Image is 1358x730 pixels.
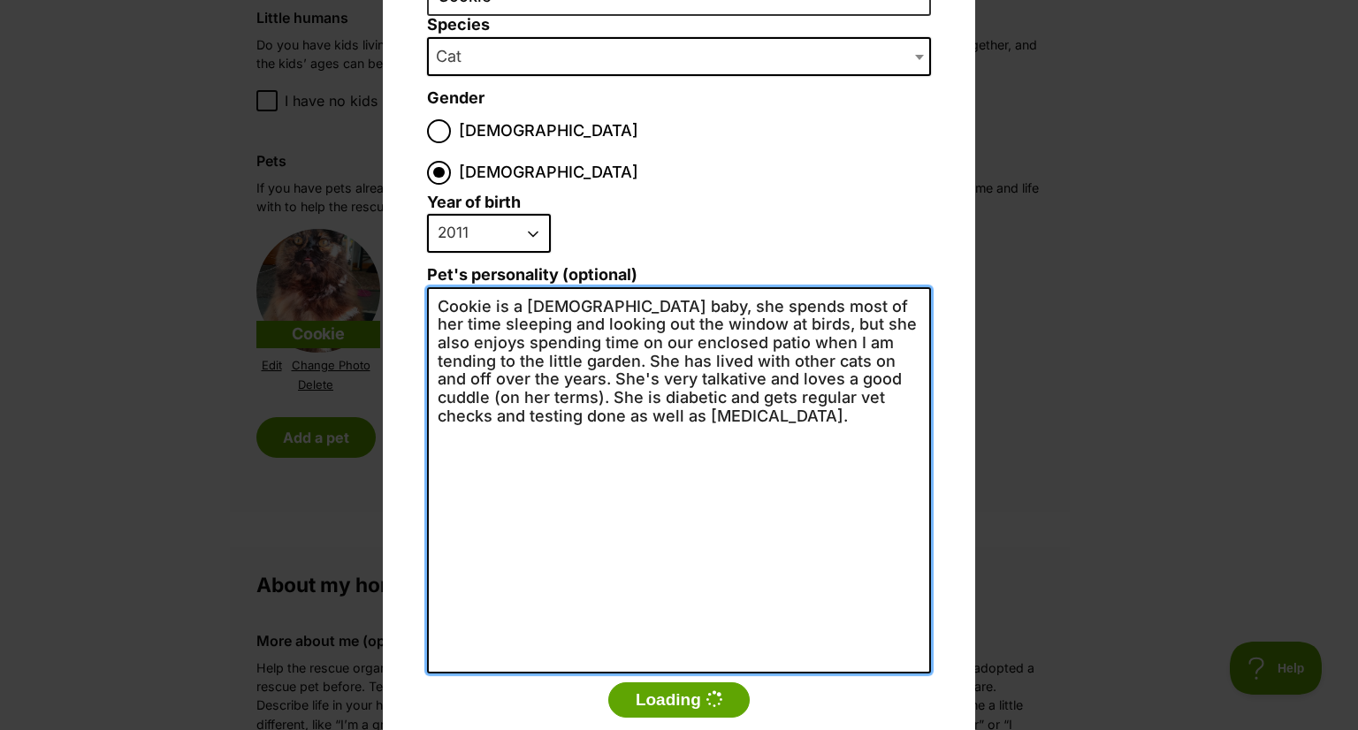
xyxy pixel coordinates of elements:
label: Year of birth [427,194,521,212]
span: Gesundes Leben [156,57,484,68]
span: [DEMOGRAPHIC_DATA] [459,161,638,185]
label: Species [427,16,931,34]
label: Pet's personality (optional) [427,266,931,285]
button: Loading [608,682,750,718]
label: Gender [427,89,484,108]
img: Japanese Use This Trick For Sleep Apnea (It’s Genius!) [1,1,134,79]
a: ad [1,1,13,13]
span: Cat [429,44,479,69]
div: OPEN [581,34,616,49]
a: Japanese Use This Trick For [MEDICAL_DATA] (It’s Genius!) Gesundes LebenOPEN [1,1,643,79]
span: Japanese Use This Trick For [MEDICAL_DATA] (It’s Genius!) [156,11,515,52]
span: Cat [427,37,931,76]
span: [DEMOGRAPHIC_DATA] [459,119,638,143]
